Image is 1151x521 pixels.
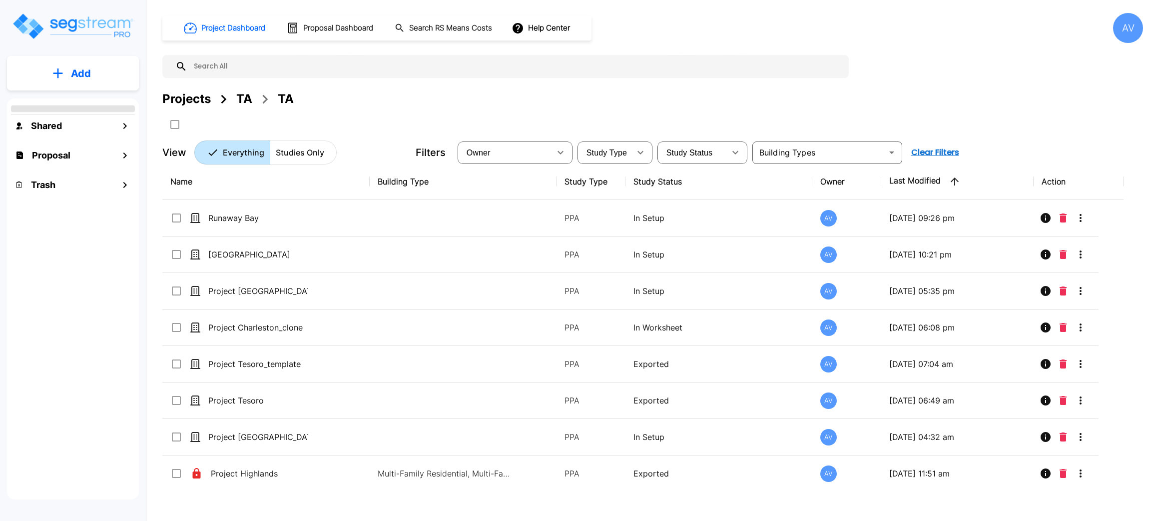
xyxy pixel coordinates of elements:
th: Owner [812,163,881,200]
p: [DATE] 06:49 am [889,394,1025,406]
button: Delete [1056,208,1071,228]
th: Study Type [557,163,625,200]
p: Multi-Family Residential, Multi-Family Residential Site, Multi-Family Residential, Multi-Family R... [378,467,513,479]
button: Delete [1056,354,1071,374]
h1: Project Dashboard [201,22,265,34]
button: Info [1036,427,1056,447]
div: Projects [162,90,211,108]
p: [DATE] 05:35 pm [889,285,1025,297]
p: Project Tesoro [208,394,308,406]
button: Everything [194,140,270,164]
button: Delete [1056,390,1071,410]
p: PPA [565,467,617,479]
h1: Proposal Dashboard [303,22,373,34]
input: Building Types [755,145,883,159]
button: Info [1036,463,1056,483]
p: Project [GEOGRAPHIC_DATA] [208,285,308,297]
div: AV [820,283,837,299]
p: [DATE] 10:21 pm [889,248,1025,260]
div: AV [820,392,837,409]
button: More-Options [1071,390,1091,410]
button: More-Options [1071,354,1091,374]
div: AV [820,465,837,482]
th: Action [1034,163,1124,200]
p: In Setup [633,248,804,260]
img: Logo [11,12,134,40]
button: Info [1036,244,1056,264]
button: Delete [1056,427,1071,447]
p: [DATE] 07:04 am [889,358,1025,370]
button: More-Options [1071,317,1091,337]
p: PPA [565,285,617,297]
button: More-Options [1071,208,1091,228]
span: Study Type [586,148,627,157]
button: Delete [1056,281,1071,301]
button: Search RS Means Costs [391,18,498,38]
div: Select [460,138,551,166]
p: View [162,145,186,160]
p: PPA [565,394,617,406]
div: Platform [194,140,337,164]
button: More-Options [1071,281,1091,301]
button: Open [885,145,899,159]
p: Filters [416,145,446,160]
p: Studies Only [276,146,324,158]
span: Owner [467,148,491,157]
button: Help Center [510,18,574,37]
button: Delete [1056,317,1071,337]
button: SelectAll [165,114,185,134]
div: AV [820,429,837,445]
button: More-Options [1071,244,1091,264]
p: [DATE] 11:51 am [889,467,1025,479]
div: TA [278,90,294,108]
p: Project Highlands [211,467,311,479]
div: AV [820,246,837,263]
p: Add [71,66,91,81]
h1: Shared [31,119,62,132]
p: [GEOGRAPHIC_DATA] [208,248,308,260]
p: Exported [633,394,804,406]
button: Info [1036,390,1056,410]
p: Project Tesoro_template [208,358,308,370]
button: More-Options [1071,427,1091,447]
p: [DATE] 06:08 pm [889,321,1025,333]
th: Study Status [625,163,812,200]
p: Project Charleston_clone [208,321,308,333]
button: Info [1036,354,1056,374]
p: Runaway Bay [208,212,308,224]
div: AV [1113,13,1143,43]
th: Building Type [370,163,557,200]
button: Info [1036,281,1056,301]
p: [DATE] 04:32 am [889,431,1025,443]
p: PPA [565,358,617,370]
button: Delete [1056,244,1071,264]
button: Add [7,59,139,88]
p: PPA [565,431,617,443]
p: Project [GEOGRAPHIC_DATA] [208,431,308,443]
p: In Worksheet [633,321,804,333]
h1: Search RS Means Costs [409,22,492,34]
button: Project Dashboard [180,17,271,39]
div: AV [820,210,837,226]
div: AV [820,319,837,336]
h1: Proposal [32,148,70,162]
th: Name [162,163,370,200]
p: In Setup [633,212,804,224]
button: Delete [1056,463,1071,483]
div: Select [659,138,725,166]
button: Proposal Dashboard [283,17,379,38]
span: Study Status [666,148,713,157]
p: In Setup [633,285,804,297]
button: Studies Only [270,140,337,164]
div: Select [579,138,630,166]
p: PPA [565,321,617,333]
input: Search All [187,55,844,78]
button: Info [1036,208,1056,228]
p: Exported [633,467,804,479]
th: Last Modified [881,163,1033,200]
div: TA [236,90,252,108]
p: Exported [633,358,804,370]
p: Everything [223,146,264,158]
button: Info [1036,317,1056,337]
h1: Trash [31,178,55,191]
